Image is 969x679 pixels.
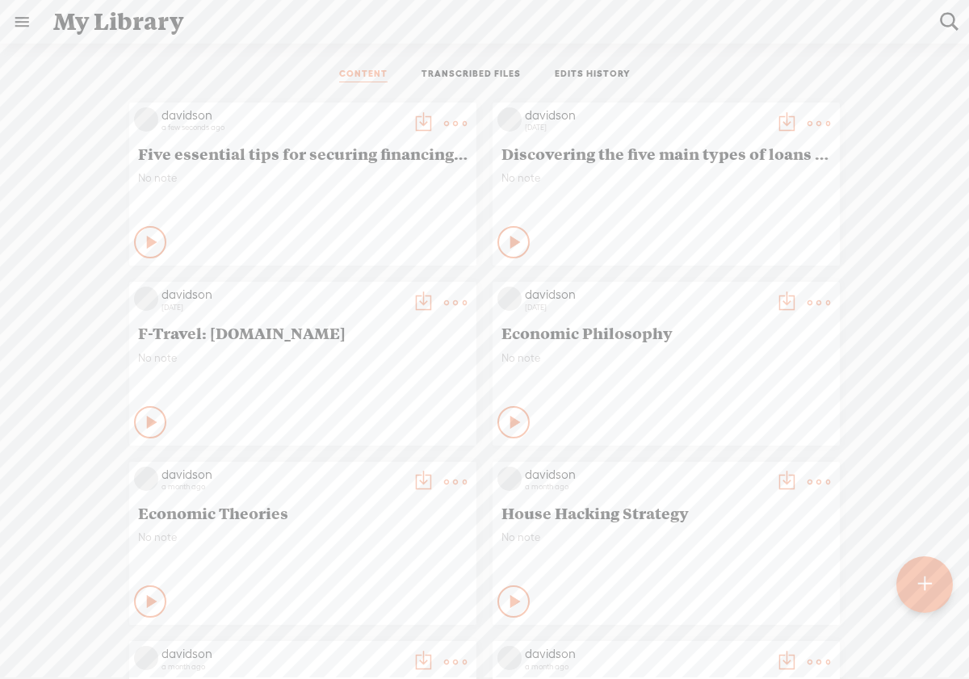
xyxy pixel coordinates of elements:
img: videoLoading.png [497,107,522,132]
div: My Library [42,1,929,43]
div: davidson [161,646,404,662]
span: Five essential tips for securing financing for Rea Estate Investment [138,144,468,163]
img: videoLoading.png [497,287,522,311]
span: No note [501,351,831,365]
div: [DATE] [525,123,767,132]
div: [DATE] [161,303,404,312]
span: No note [138,171,468,185]
img: videoLoading.png [497,467,522,491]
div: a month ago [161,482,404,492]
img: videoLoading.png [134,467,158,491]
span: House Hacking Strategy [501,503,831,522]
span: Economic Philosophy [501,323,831,342]
div: davidson [525,467,767,483]
div: davidson [161,287,404,303]
span: No note [138,530,468,544]
a: EDITS HISTORY [555,68,631,82]
div: a month ago [161,662,404,672]
div: davidson [525,287,767,303]
img: videoLoading.png [497,646,522,670]
div: davidson [525,646,767,662]
span: No note [501,171,831,185]
div: a month ago [525,482,767,492]
span: Discovering the five main types of loans for real estate investing in the [GEOGRAPHIC_DATA]. [501,144,831,163]
span: F-Travel: [DOMAIN_NAME] [138,323,468,342]
span: Economic Theories [138,503,468,522]
a: TRANSCRIBED FILES [422,68,521,82]
span: No note [501,530,831,544]
span: No note [138,351,468,365]
img: videoLoading.png [134,107,158,132]
div: [DATE] [525,303,767,312]
a: CONTENT [339,68,388,82]
div: a month ago [525,662,767,672]
img: videoLoading.png [134,646,158,670]
div: davidson [525,107,767,124]
img: videoLoading.png [134,287,158,311]
div: davidson [161,107,404,124]
div: a few seconds ago [161,123,404,132]
div: davidson [161,467,404,483]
